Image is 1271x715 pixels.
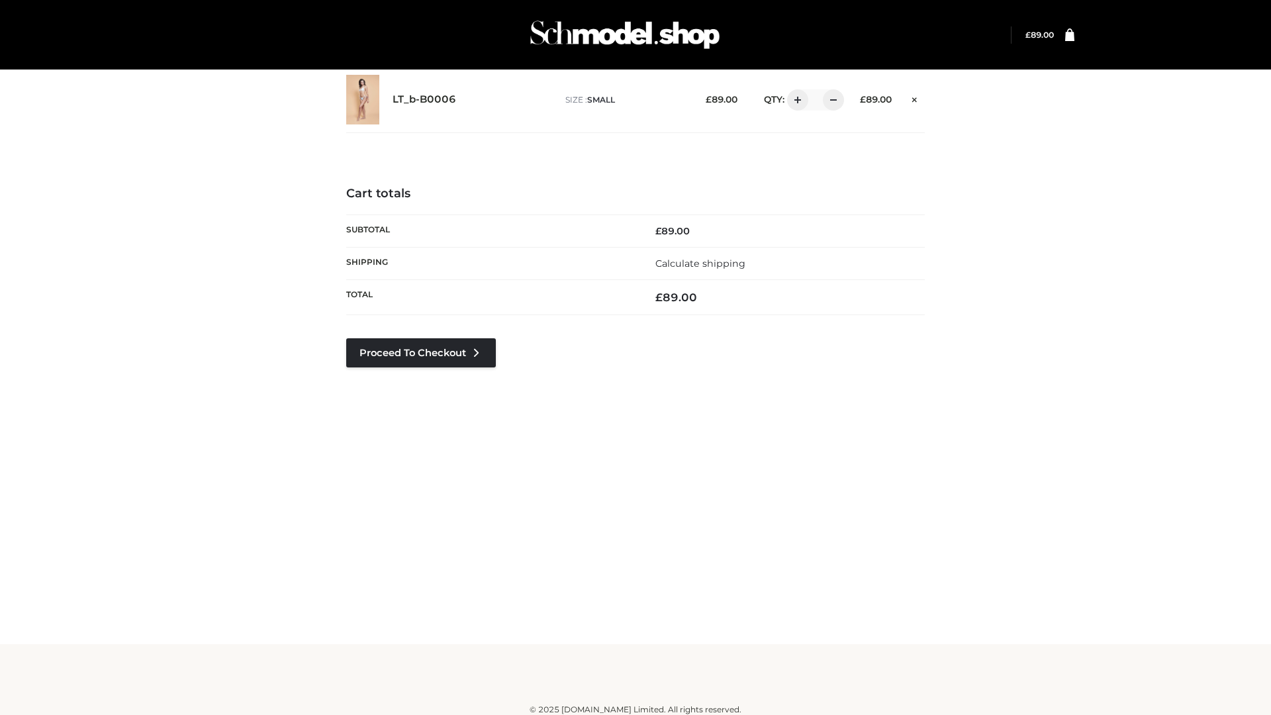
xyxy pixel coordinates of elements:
th: Subtotal [346,215,635,247]
a: LT_b-B0006 [393,93,456,106]
span: £ [860,94,866,105]
a: £89.00 [1025,30,1054,40]
th: Total [346,280,635,315]
span: SMALL [587,95,615,105]
a: Remove this item [905,89,925,107]
bdi: 89.00 [706,94,737,105]
a: Proceed to Checkout [346,338,496,367]
bdi: 89.00 [1025,30,1054,40]
a: Calculate shipping [655,258,745,269]
img: Schmodel Admin 964 [526,9,724,61]
p: size : [565,94,685,106]
span: £ [706,94,712,105]
span: £ [655,225,661,237]
bdi: 89.00 [655,225,690,237]
span: £ [655,291,663,304]
bdi: 89.00 [655,291,697,304]
div: QTY: [751,89,839,111]
h4: Cart totals [346,187,925,201]
bdi: 89.00 [860,94,892,105]
span: £ [1025,30,1031,40]
th: Shipping [346,247,635,279]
